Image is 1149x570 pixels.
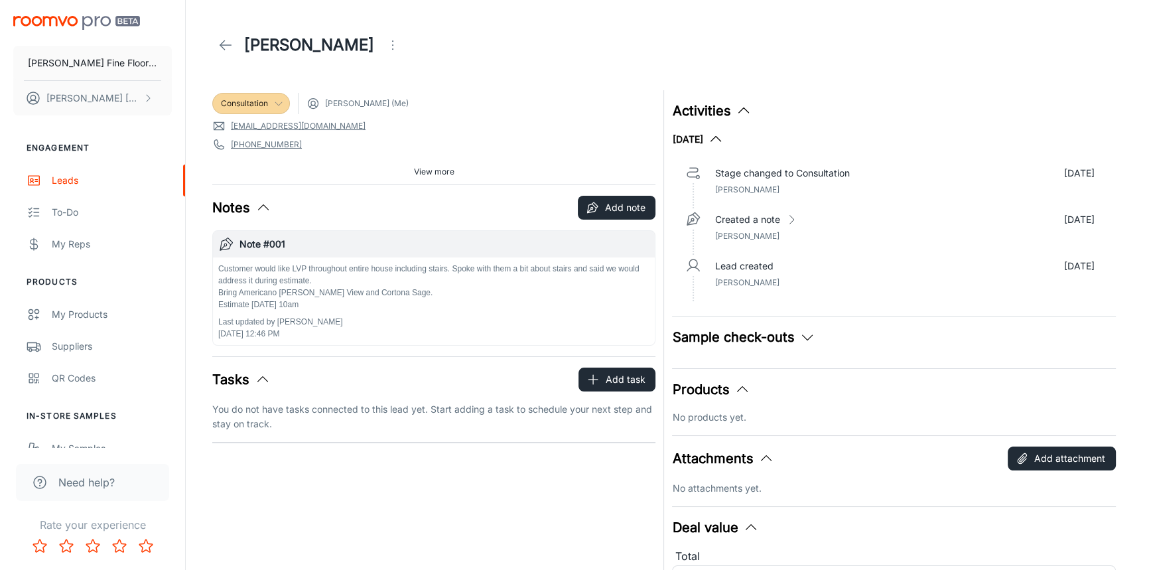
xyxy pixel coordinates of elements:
[1064,166,1095,180] p: [DATE]
[714,231,779,241] span: [PERSON_NAME]
[52,237,172,251] div: My Reps
[578,368,655,392] button: Add task
[212,198,271,218] button: Notes
[213,231,655,345] button: Note #001Customer would like LVP throughout entire house including stairs. Spoke with them a bit ...
[1064,259,1095,273] p: [DATE]
[414,166,454,178] span: View more
[58,474,115,490] span: Need help?
[52,307,172,322] div: My Products
[1008,447,1116,470] button: Add attachment
[231,139,302,151] a: [PHONE_NUMBER]
[218,316,649,328] p: Last updated by [PERSON_NAME]
[672,380,750,399] button: Products
[52,441,172,456] div: My Samples
[714,277,779,287] span: [PERSON_NAME]
[28,56,157,70] p: [PERSON_NAME] Fine Floors, Inc
[212,93,290,114] div: Consultation
[325,98,409,109] span: [PERSON_NAME] (Me)
[672,410,1115,425] p: No products yet.
[714,166,849,180] p: Stage changed to Consultation
[714,259,773,273] p: Lead created
[218,263,649,311] p: Customer would like LVP throughout entire house including stairs. Spoke with them a bit about sta...
[133,533,159,559] button: Rate 5 star
[80,533,106,559] button: Rate 3 star
[672,481,1115,496] p: No attachments yet.
[13,81,172,115] button: [PERSON_NAME] [PERSON_NAME]
[578,196,655,220] button: Add note
[212,370,271,390] button: Tasks
[13,46,172,80] button: [PERSON_NAME] Fine Floors, Inc
[218,328,649,340] p: [DATE] 12:46 PM
[714,184,779,194] span: [PERSON_NAME]
[52,371,172,386] div: QR Codes
[672,131,724,147] button: [DATE]
[53,533,80,559] button: Rate 2 star
[244,33,374,57] h1: [PERSON_NAME]
[672,327,815,347] button: Sample check-outs
[672,548,1115,565] div: Total
[672,518,759,537] button: Deal value
[239,237,649,251] h6: Note #001
[221,98,268,109] span: Consultation
[106,533,133,559] button: Rate 4 star
[1064,212,1095,227] p: [DATE]
[46,91,140,106] p: [PERSON_NAME] [PERSON_NAME]
[52,205,172,220] div: To-do
[52,339,172,354] div: Suppliers
[714,212,779,227] p: Created a note
[672,449,774,468] button: Attachments
[27,533,53,559] button: Rate 1 star
[11,517,174,533] p: Rate your experience
[212,402,655,431] p: You do not have tasks connected to this lead yet. Start adding a task to schedule your next step ...
[409,162,460,182] button: View more
[52,173,172,188] div: Leads
[13,16,140,30] img: Roomvo PRO Beta
[379,32,406,58] button: Open menu
[672,101,752,121] button: Activities
[231,120,366,132] a: [EMAIL_ADDRESS][DOMAIN_NAME]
